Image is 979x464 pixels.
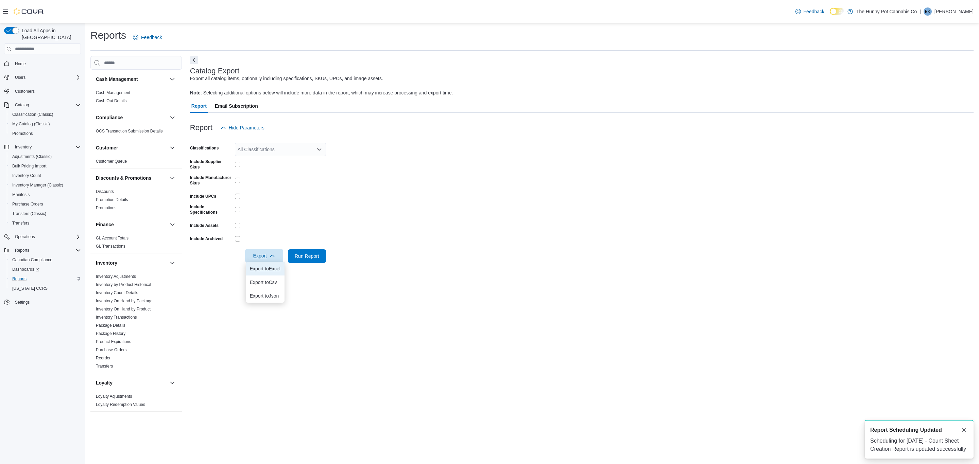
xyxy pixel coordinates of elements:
[90,157,182,168] div: Customer
[12,233,81,241] span: Operations
[12,276,27,282] span: Reports
[10,172,44,180] a: Inventory Count
[190,204,232,215] label: Include Specifications
[12,233,38,241] button: Operations
[7,284,84,293] button: [US_STATE] CCRS
[10,265,42,273] a: Dashboards
[1,73,84,82] button: Users
[96,379,113,386] h3: Loyalty
[10,120,53,128] a: My Catalog (Classic)
[141,34,162,41] span: Feedback
[12,246,81,254] span: Reports
[96,90,130,95] a: Cash Management
[12,173,41,178] span: Inventory Count
[190,223,219,228] label: Include Assets
[1,142,84,152] button: Inventory
[96,76,167,83] button: Cash Management
[10,110,81,119] span: Classification (Classic)
[10,219,81,227] span: Transfers
[96,128,163,134] span: OCS Transaction Submission Details
[1,232,84,242] button: Operations
[246,262,285,275] button: Export toExcel
[90,234,182,253] div: Finance
[10,219,32,227] a: Transfers
[96,205,117,211] span: Promotions
[10,256,81,264] span: Canadian Compliance
[96,290,138,296] span: Inventory Count Details
[7,180,84,190] button: Inventory Manager (Classic)
[168,220,176,229] button: Finance
[4,56,81,325] nav: Complex example
[96,356,110,360] a: Reorder
[96,339,131,344] span: Product Expirations
[15,61,26,67] span: Home
[7,199,84,209] button: Purchase Orders
[12,201,43,207] span: Purchase Orders
[250,280,280,285] span: Export to Csv
[12,211,46,216] span: Transfers (Classic)
[96,402,145,407] a: Loyalty Redemption Values
[130,31,165,44] a: Feedback
[96,99,127,103] a: Cash Out Details
[7,265,84,274] a: Dashboards
[19,27,81,41] span: Load All Apps in [GEOGRAPHIC_DATA]
[96,331,125,336] span: Package History
[10,181,66,189] a: Inventory Manager (Classic)
[12,154,52,159] span: Adjustments (Classic)
[14,8,44,15] img: Cova
[96,206,117,210] a: Promotions
[10,191,32,199] a: Manifests
[90,188,182,215] div: Discounts & Promotions
[96,175,167,181] button: Discounts & Promotions
[96,323,125,328] span: Package Details
[856,7,917,16] p: The Hunny Pot Cannabis Co
[15,102,29,108] span: Catalog
[96,363,113,369] span: Transfers
[96,197,128,202] span: Promotion Details
[7,110,84,119] button: Classification (Classic)
[10,284,50,292] a: [US_STATE] CCRS
[96,331,125,336] a: Package History
[12,298,32,306] a: Settings
[10,210,49,218] a: Transfers (Classic)
[12,192,30,197] span: Manifests
[96,144,118,151] h3: Customer
[191,99,207,113] span: Report
[7,161,84,171] button: Bulk Pricing Import
[1,246,84,255] button: Reports
[10,120,81,128] span: My Catalog (Classic)
[7,218,84,228] button: Transfers
[12,286,48,291] span: [US_STATE] CCRS
[10,275,29,283] a: Reports
[96,197,128,202] a: Promotion Details
[96,274,136,279] a: Inventory Adjustments
[12,163,47,169] span: Bulk Pricing Import
[920,7,921,16] p: |
[12,87,37,95] a: Customers
[870,437,968,453] div: Scheduling for [DATE] - Count Sheet Creation Report is updated successfully
[250,293,280,299] span: Export to Json
[96,159,127,164] a: Customer Queue
[10,153,81,161] span: Adjustments (Classic)
[10,110,56,119] a: Classification (Classic)
[870,426,968,434] div: Notification
[10,275,81,283] span: Reports
[12,101,32,109] button: Catalog
[10,129,36,138] a: Promotions
[96,394,132,399] a: Loyalty Adjustments
[15,89,35,94] span: Customers
[12,298,81,306] span: Settings
[168,75,176,83] button: Cash Management
[12,143,34,151] button: Inventory
[10,265,81,273] span: Dashboards
[90,272,182,373] div: Inventory
[7,255,84,265] button: Canadian Compliance
[12,143,81,151] span: Inventory
[96,189,114,194] a: Discounts
[168,113,176,122] button: Compliance
[168,417,176,425] button: OCM
[96,90,130,95] span: Cash Management
[96,260,117,266] h3: Inventory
